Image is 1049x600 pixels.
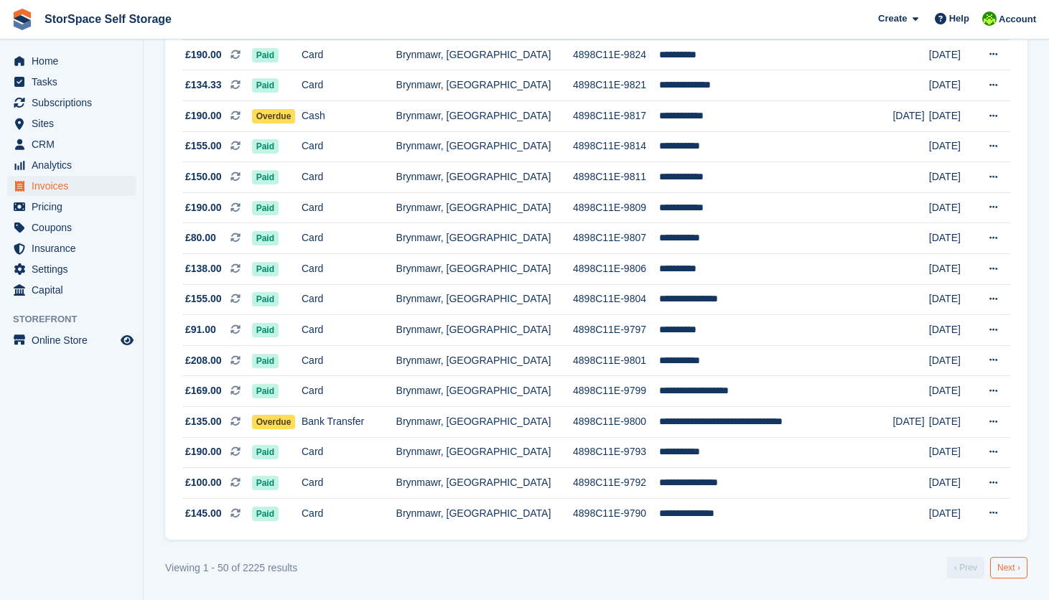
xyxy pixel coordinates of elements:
[573,407,659,438] td: 4898C11E-9800
[929,192,976,223] td: [DATE]
[252,109,296,123] span: Overdue
[573,192,659,223] td: 4898C11E-9809
[396,192,573,223] td: Brynmawr, [GEOGRAPHIC_DATA]
[573,437,659,468] td: 4898C11E-9793
[7,176,136,196] a: menu
[7,280,136,300] a: menu
[302,376,396,407] td: Card
[165,561,297,576] div: Viewing 1 - 50 of 2225 results
[252,415,296,429] span: Overdue
[7,217,136,238] a: menu
[302,223,396,254] td: Card
[396,315,573,346] td: Brynmawr, [GEOGRAPHIC_DATA]
[929,223,976,254] td: [DATE]
[252,476,279,490] span: Paid
[396,437,573,468] td: Brynmawr, [GEOGRAPHIC_DATA]
[252,384,279,398] span: Paid
[252,170,279,184] span: Paid
[929,468,976,499] td: [DATE]
[185,291,222,306] span: £155.00
[7,330,136,350] a: menu
[982,11,997,26] img: paul catt
[929,131,976,162] td: [DATE]
[892,101,928,132] td: [DATE]
[252,507,279,521] span: Paid
[185,353,222,368] span: £208.00
[302,315,396,346] td: Card
[185,444,222,459] span: £190.00
[396,498,573,528] td: Brynmawr, [GEOGRAPHIC_DATA]
[11,9,33,30] img: stora-icon-8386f47178a22dfd0bd8f6a31ec36ba5ce8667c1dd55bd0f319d3a0aa187defe.svg
[32,134,118,154] span: CRM
[252,262,279,276] span: Paid
[302,407,396,438] td: Bank Transfer
[302,468,396,499] td: Card
[949,11,969,26] span: Help
[32,72,118,92] span: Tasks
[929,70,976,101] td: [DATE]
[396,254,573,285] td: Brynmawr, [GEOGRAPHIC_DATA]
[302,131,396,162] td: Card
[929,162,976,193] td: [DATE]
[999,12,1036,27] span: Account
[573,39,659,70] td: 4898C11E-9824
[185,414,222,429] span: £135.00
[573,376,659,407] td: 4898C11E-9799
[929,407,976,438] td: [DATE]
[396,284,573,315] td: Brynmawr, [GEOGRAPHIC_DATA]
[947,557,984,578] a: Previous
[929,345,976,376] td: [DATE]
[929,376,976,407] td: [DATE]
[252,323,279,337] span: Paid
[252,48,279,62] span: Paid
[7,197,136,217] a: menu
[929,254,976,285] td: [DATE]
[396,131,573,162] td: Brynmawr, [GEOGRAPHIC_DATA]
[396,223,573,254] td: Brynmawr, [GEOGRAPHIC_DATA]
[252,139,279,154] span: Paid
[302,162,396,193] td: Card
[252,78,279,93] span: Paid
[185,383,222,398] span: £169.00
[302,39,396,70] td: Card
[32,113,118,133] span: Sites
[13,312,143,327] span: Storefront
[892,407,928,438] td: [DATE]
[302,254,396,285] td: Card
[32,217,118,238] span: Coupons
[302,498,396,528] td: Card
[185,322,216,337] span: £91.00
[185,475,222,490] span: £100.00
[185,261,222,276] span: £138.00
[929,284,976,315] td: [DATE]
[32,93,118,113] span: Subscriptions
[302,70,396,101] td: Card
[302,192,396,223] td: Card
[944,557,1030,578] nav: Pages
[7,238,136,258] a: menu
[32,51,118,71] span: Home
[302,345,396,376] td: Card
[929,39,976,70] td: [DATE]
[929,498,976,528] td: [DATE]
[32,176,118,196] span: Invoices
[573,345,659,376] td: 4898C11E-9801
[7,51,136,71] a: menu
[7,72,136,92] a: menu
[7,113,136,133] a: menu
[573,284,659,315] td: 4898C11E-9804
[396,39,573,70] td: Brynmawr, [GEOGRAPHIC_DATA]
[573,162,659,193] td: 4898C11E-9811
[302,437,396,468] td: Card
[185,78,222,93] span: £134.33
[396,101,573,132] td: Brynmawr, [GEOGRAPHIC_DATA]
[302,284,396,315] td: Card
[929,101,976,132] td: [DATE]
[396,70,573,101] td: Brynmawr, [GEOGRAPHIC_DATA]
[32,259,118,279] span: Settings
[573,131,659,162] td: 4898C11E-9814
[573,468,659,499] td: 4898C11E-9792
[185,230,216,245] span: £80.00
[573,498,659,528] td: 4898C11E-9790
[7,259,136,279] a: menu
